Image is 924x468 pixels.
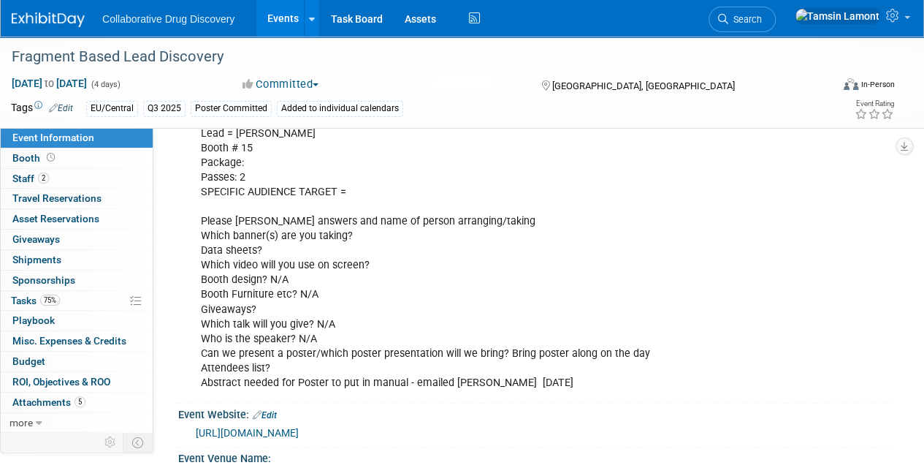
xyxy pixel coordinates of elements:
span: Search [728,14,762,25]
div: Fragment Based Lead Discovery [7,44,820,70]
span: Asset Reservations [12,213,99,224]
span: Giveaways [12,233,60,245]
td: Personalize Event Tab Strip [98,433,123,452]
div: Event Format [765,76,895,98]
span: Attachments [12,396,85,408]
a: Giveaways [1,230,153,249]
a: Staff2 [1,169,153,189]
a: Shipments [1,250,153,270]
a: Budget [1,352,153,371]
a: Attachments5 [1,393,153,412]
span: Sponsorships [12,274,75,286]
span: more [9,417,33,429]
td: Tags [11,100,73,117]
span: [DATE] [DATE] [11,77,88,90]
div: In-Person [860,79,895,90]
a: ROI, Objectives & ROO [1,372,153,392]
span: Budget [12,355,45,367]
span: Collaborative Drug Discovery [102,13,234,25]
span: (4 days) [90,80,121,89]
a: Playbook [1,311,153,331]
a: Edit [253,410,277,420]
span: Booth [12,152,58,164]
a: Edit [49,103,73,113]
span: Playbook [12,314,55,326]
span: Shipments [12,254,61,265]
span: to [42,78,56,89]
div: Q3 2025 [143,101,186,116]
div: Event Website: [178,404,895,423]
span: Staff [12,173,49,184]
a: Asset Reservations [1,209,153,229]
span: 2 [38,173,49,184]
a: Event Information [1,128,153,148]
span: Event Information [12,132,94,143]
a: Search [709,7,776,32]
span: Travel Reservations [12,192,102,204]
a: [URL][DOMAIN_NAME] [196,427,299,439]
div: Conference items to be planned by lead: Lead = [PERSON_NAME] Booth # 15 Package: Passes: 2 SPECIF... [191,105,753,398]
div: Event Venue Name: [178,448,895,466]
div: Event Rating [855,100,894,107]
button: Committed [237,77,324,92]
td: Toggle Event Tabs [123,433,153,452]
img: Format-Inperson.png [844,78,858,90]
span: 5 [75,396,85,407]
a: Booth [1,148,153,168]
span: Booth not reserved yet [44,152,58,163]
div: Poster Committed [191,101,272,116]
span: ROI, Objectives & ROO [12,376,110,388]
a: Sponsorships [1,271,153,290]
span: [GEOGRAPHIC_DATA], [GEOGRAPHIC_DATA] [551,80,734,91]
a: more [1,413,153,433]
div: EU/Central [86,101,138,116]
img: Tamsin Lamont [795,8,880,24]
span: 75% [40,295,60,306]
span: Misc. Expenses & Credits [12,335,126,347]
div: Added to individual calendars [277,101,403,116]
a: Tasks75% [1,291,153,311]
a: Travel Reservations [1,189,153,208]
a: Misc. Expenses & Credits [1,331,153,351]
img: ExhibitDay [12,12,85,27]
span: Tasks [11,295,60,306]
